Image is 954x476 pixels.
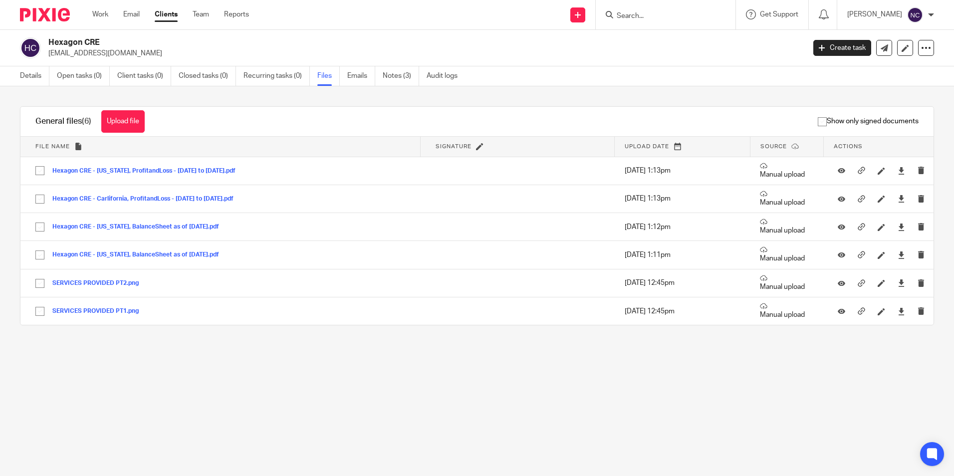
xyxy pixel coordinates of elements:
button: SERVICES PROVIDED PT1.png [52,308,146,315]
input: Select [30,161,49,180]
a: Closed tasks (0) [179,66,236,86]
p: [DATE] 1:13pm [625,194,740,204]
a: Download [898,306,905,316]
a: Audit logs [427,66,465,86]
a: Clients [155,9,178,19]
button: Upload file [101,110,145,133]
button: Hexagon CRE - [US_STATE], BalanceSheet as of [DATE].pdf [52,251,227,258]
button: Hexagon CRE - [US_STATE], ProfitandLoss - [DATE] to [DATE].pdf [52,168,243,175]
input: Select [30,218,49,237]
span: Upload date [625,144,669,149]
a: Download [898,222,905,232]
a: Work [92,9,108,19]
input: Select [30,274,49,293]
img: Pixie [20,8,70,21]
input: Select [30,190,49,209]
p: [DATE] 12:45pm [625,278,740,288]
p: [DATE] 12:45pm [625,306,740,316]
span: Actions [834,144,863,149]
p: [DATE] 1:13pm [625,166,740,176]
a: Files [317,66,340,86]
span: Show only signed documents [818,116,919,126]
p: Manual upload [760,218,814,236]
button: Hexagon CRE - [US_STATE], BalanceSheet as of [DATE].pdf [52,224,227,231]
span: Signature [436,144,472,149]
input: Search [616,12,706,21]
a: Team [193,9,209,19]
p: Manual upload [760,246,814,263]
a: Email [123,9,140,19]
a: Emails [347,66,375,86]
p: Manual upload [760,190,814,208]
p: Manual upload [760,162,814,180]
a: Download [898,278,905,288]
p: [EMAIL_ADDRESS][DOMAIN_NAME] [48,48,798,58]
img: svg%3E [907,7,923,23]
a: Reports [224,9,249,19]
span: File name [35,144,70,149]
a: Recurring tasks (0) [243,66,310,86]
button: SERVICES PROVIDED PT2.png [52,280,146,287]
h2: Hexagon CRE [48,37,648,48]
a: Download [898,194,905,204]
input: Select [30,302,49,321]
button: Hexagon CRE - Carlifornia, ProfitandLoss - [DATE] to [DATE].pdf [52,196,241,203]
a: Open tasks (0) [57,66,110,86]
p: [PERSON_NAME] [847,9,902,19]
a: Download [898,166,905,176]
p: Manual upload [760,302,814,320]
p: [DATE] 1:12pm [625,222,740,232]
span: Get Support [760,11,798,18]
span: (6) [82,117,91,125]
a: Download [898,250,905,260]
p: [DATE] 1:11pm [625,250,740,260]
img: svg%3E [20,37,41,58]
a: Client tasks (0) [117,66,171,86]
p: Manual upload [760,274,814,292]
a: Create task [813,40,871,56]
span: Source [760,144,787,149]
a: Notes (3) [383,66,419,86]
a: Details [20,66,49,86]
h1: General files [35,116,91,127]
input: Select [30,245,49,264]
